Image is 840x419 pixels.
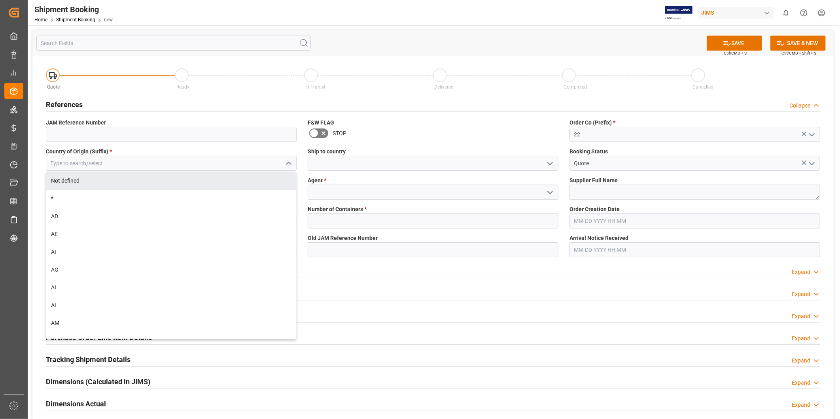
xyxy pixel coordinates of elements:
span: Delivered [434,84,454,90]
h2: Dimensions Actual [46,398,106,409]
span: Quote [47,84,60,90]
div: Expand [792,357,810,365]
button: JIMS [698,5,777,20]
div: Shipment Booking [34,4,113,15]
div: AF [46,243,296,261]
div: Not defined [46,172,296,190]
button: SAVE [707,36,762,51]
button: Help Center [795,4,813,22]
span: Old JAM Reference Number [308,234,378,242]
input: Search Fields [36,36,311,51]
div: AD [46,208,296,225]
span: Order Co (Prefix) [569,119,615,127]
input: Type to search/select [46,156,297,171]
div: AN [46,332,296,350]
span: Completed [564,84,587,90]
div: AL [46,296,296,314]
div: Expand [792,290,810,298]
a: Home [34,17,47,23]
button: open menu [806,128,817,141]
span: Ctrl/CMD + S [724,50,747,56]
span: Ctrl/CMD + Shift + S [781,50,816,56]
span: JAM Reference Number [46,119,106,127]
button: open menu [544,186,556,198]
h2: Tracking Shipment Details [46,354,131,365]
span: F&W FLAG [308,119,334,127]
img: Exertis%20JAM%20-%20Email%20Logo.jpg_1722504956.jpg [665,6,692,20]
span: In-Transit [305,84,325,90]
span: STOP [333,129,346,138]
span: Order Creation Date [569,205,620,213]
div: AM [46,314,296,332]
button: open menu [806,157,817,170]
div: Expand [792,379,810,387]
span: Arrival Notice Received [569,234,628,242]
span: Ready [176,84,189,90]
span: Ship to country [308,147,346,156]
a: Shipment Booking [56,17,95,23]
span: Agent [308,176,326,185]
span: Number of Containers [308,205,367,213]
span: Country of Origin (Suffix) [46,147,112,156]
div: Expand [792,312,810,321]
div: Expand [792,268,810,276]
button: SAVE & NEW [770,36,826,51]
div: JIMS [698,7,774,19]
div: AE [46,225,296,243]
input: MM-DD-YYYY HH:MM [569,213,820,228]
div: Expand [792,334,810,343]
h2: References [46,99,83,110]
div: AI [46,279,296,296]
span: Booking Status [569,147,608,156]
span: Cancelled [692,84,713,90]
div: Expand [792,401,810,409]
button: close menu [282,157,294,170]
button: show 0 new notifications [777,4,795,22]
input: MM-DD-YYYY HH:MM [569,242,820,257]
button: open menu [544,157,556,170]
h2: Dimensions (Calculated in JIMS) [46,376,150,387]
span: Supplier Full Name [569,176,618,185]
div: AG [46,261,296,279]
div: Collapse [789,102,810,110]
